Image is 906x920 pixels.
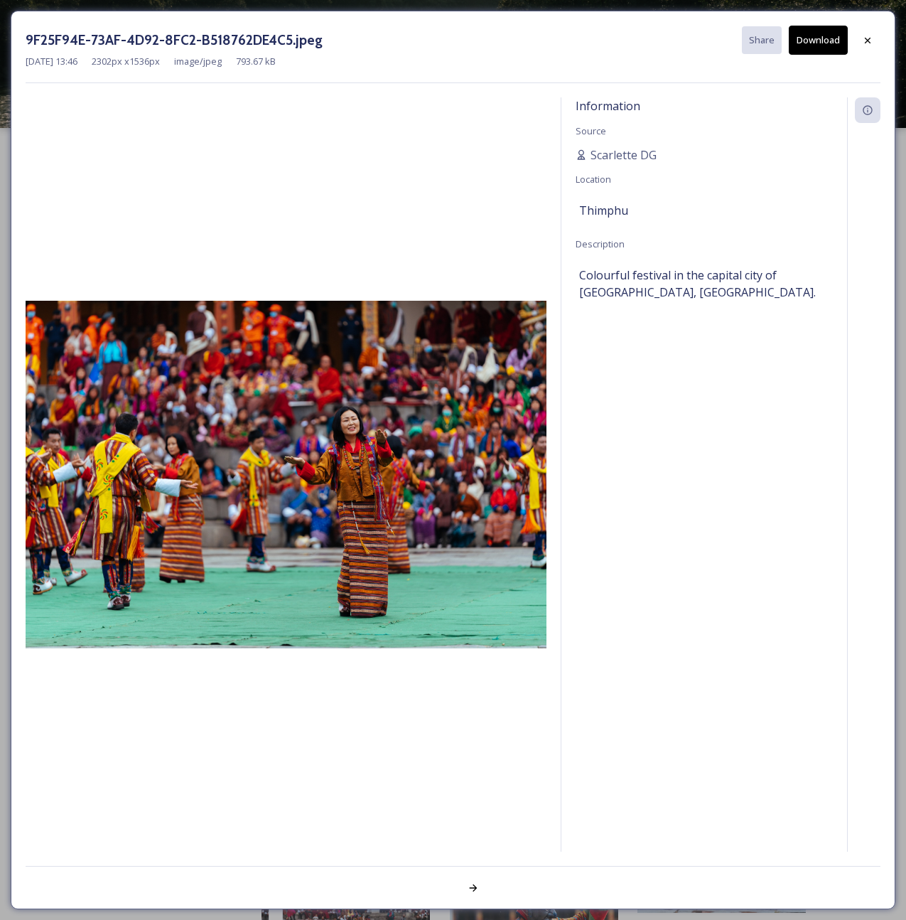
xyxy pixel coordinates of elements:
[174,55,222,68] span: image/jpeg
[590,146,657,164] span: Scarlette DG
[236,55,276,68] span: 793.67 kB
[26,55,77,68] span: [DATE] 13:46
[26,30,323,50] h3: 9F25F94E-73AF-4D92-8FC2-B518762DE4C5.jpeg
[579,267,829,301] span: Colourful festival in the capital city of [GEOGRAPHIC_DATA], [GEOGRAPHIC_DATA].
[576,173,611,186] span: Location
[579,202,628,219] span: Thimphu
[92,55,160,68] span: 2302 px x 1536 px
[576,237,625,250] span: Description
[789,26,848,55] button: Download
[26,301,546,648] img: 9F25F94E-73AF-4D92-8FC2-B518762DE4C5.jpeg
[742,26,782,54] button: Share
[576,98,640,114] span: Information
[576,124,606,137] span: Source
